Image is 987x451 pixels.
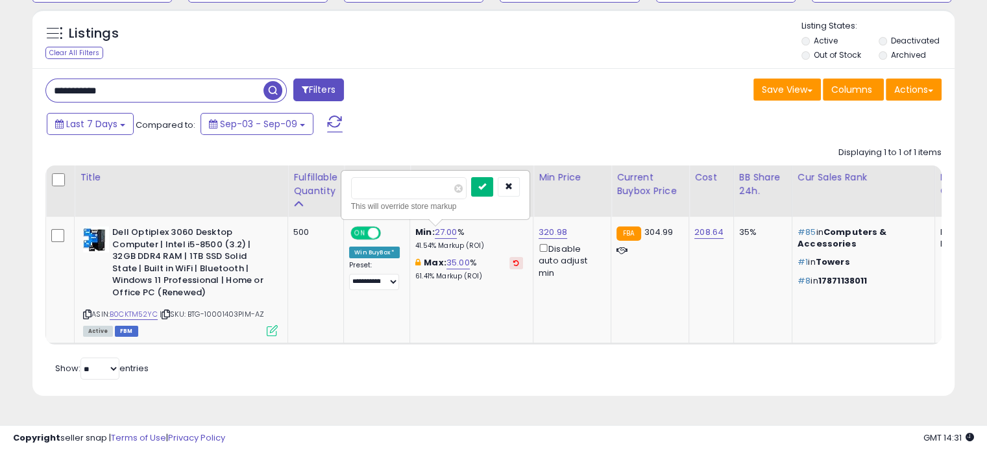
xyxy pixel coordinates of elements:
span: Sep-03 - Sep-09 [220,117,297,130]
button: Filters [293,79,344,101]
div: BB Share 24h. [739,171,786,198]
b: Min: [415,226,435,238]
h5: Listings [69,25,119,43]
div: Displaying 1 to 1 of 1 items [838,147,942,159]
div: This will override store markup [351,200,520,213]
span: Computers & Accessories [798,226,886,250]
div: Min Price [539,171,605,184]
div: % [415,257,523,281]
button: Last 7 Days [47,113,134,135]
div: Current Buybox Price [616,171,683,198]
span: Compared to: [136,119,195,131]
span: ON [352,228,368,239]
a: Privacy Policy [168,432,225,444]
b: Dell Optiplex 3060 Desktop Computer | Intel i5-8500 (3.2) | 32GB DDR4 RAM | 1TB SSD Solid State |... [112,226,270,302]
label: Out of Stock [814,49,861,60]
a: 35.00 [446,256,470,269]
span: 17871138011 [818,274,868,287]
i: This overrides the store level max markup for this listing [415,258,420,267]
p: 41.54% Markup (ROI) [415,241,523,250]
a: 27.00 [435,226,457,239]
span: #8 [798,274,810,287]
span: | SKU: BTG-10001403PIM-AZ [160,309,264,319]
label: Deactivated [890,35,939,46]
div: seller snap | | [13,432,225,445]
div: Disable auto adjust min [539,241,601,279]
strong: Copyright [13,432,60,444]
span: All listings currently available for purchase on Amazon [83,326,113,337]
span: 304.99 [644,226,674,238]
div: ASIN: [83,226,278,335]
p: in [798,226,925,250]
p: in [798,256,925,268]
span: Columns [831,83,872,96]
span: OFF [379,228,400,239]
div: Win BuyBox * [349,247,400,258]
b: Max: [424,256,446,269]
small: FBA [616,226,640,241]
a: B0CKTM52YC [110,309,158,320]
div: % [415,226,523,250]
p: Listing States: [801,20,955,32]
div: Fulfillable Quantity [293,171,338,198]
span: Last 7 Days [66,117,117,130]
div: 500 [293,226,334,238]
span: Show: entries [55,362,149,374]
span: 2025-09-17 14:31 GMT [923,432,974,444]
a: 320.98 [539,226,567,239]
p: 61.41% Markup (ROI) [415,272,523,281]
div: Preset: [349,261,400,290]
button: Save View [753,79,821,101]
label: Active [814,35,838,46]
div: 35% [739,226,782,238]
i: Revert to store-level Max Markup [513,260,519,266]
th: The percentage added to the cost of goods (COGS) that forms the calculator for Min & Max prices. [410,165,533,217]
a: 208.64 [694,226,724,239]
span: FBM [115,326,138,337]
div: Clear All Filters [45,47,103,59]
div: Cost [694,171,728,184]
p: in [798,275,925,287]
div: FBA: 2 [940,226,983,238]
img: 41JTQBVNRpL._SL40_.jpg [83,226,109,252]
a: Terms of Use [111,432,166,444]
span: Towers [816,256,850,268]
button: Actions [886,79,942,101]
button: Columns [823,79,884,101]
div: FBM: 5 [940,238,983,250]
label: Archived [890,49,925,60]
span: #1 [798,256,808,268]
button: Sep-03 - Sep-09 [201,113,313,135]
span: #85 [798,226,816,238]
div: Cur Sales Rank [798,171,929,184]
div: Title [80,171,282,184]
